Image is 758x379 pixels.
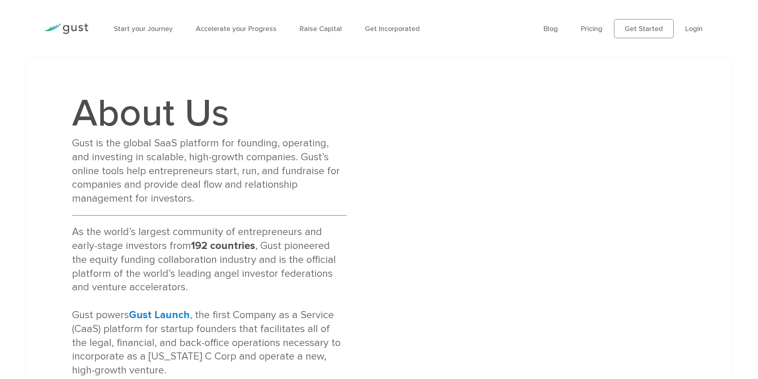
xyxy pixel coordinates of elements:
a: Start your Journey [114,25,173,33]
a: Blog [544,25,558,33]
h1: About Us [72,94,347,132]
a: Get Incorporated [365,25,420,33]
div: As the world’s largest community of entrepreneurs and early-stage investors from , Gust pioneered... [72,225,347,377]
a: Gust Launch [129,309,190,321]
a: Get Started [614,19,674,38]
a: Pricing [581,25,602,33]
strong: 192 countries [191,239,255,252]
img: Gust Logo [44,23,88,34]
a: Accelerate your Progress [196,25,277,33]
a: Raise Capital [300,25,342,33]
div: Gust is the global SaaS platform for founding, operating, and investing in scalable, high-growth ... [72,136,347,206]
a: Login [685,25,703,33]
